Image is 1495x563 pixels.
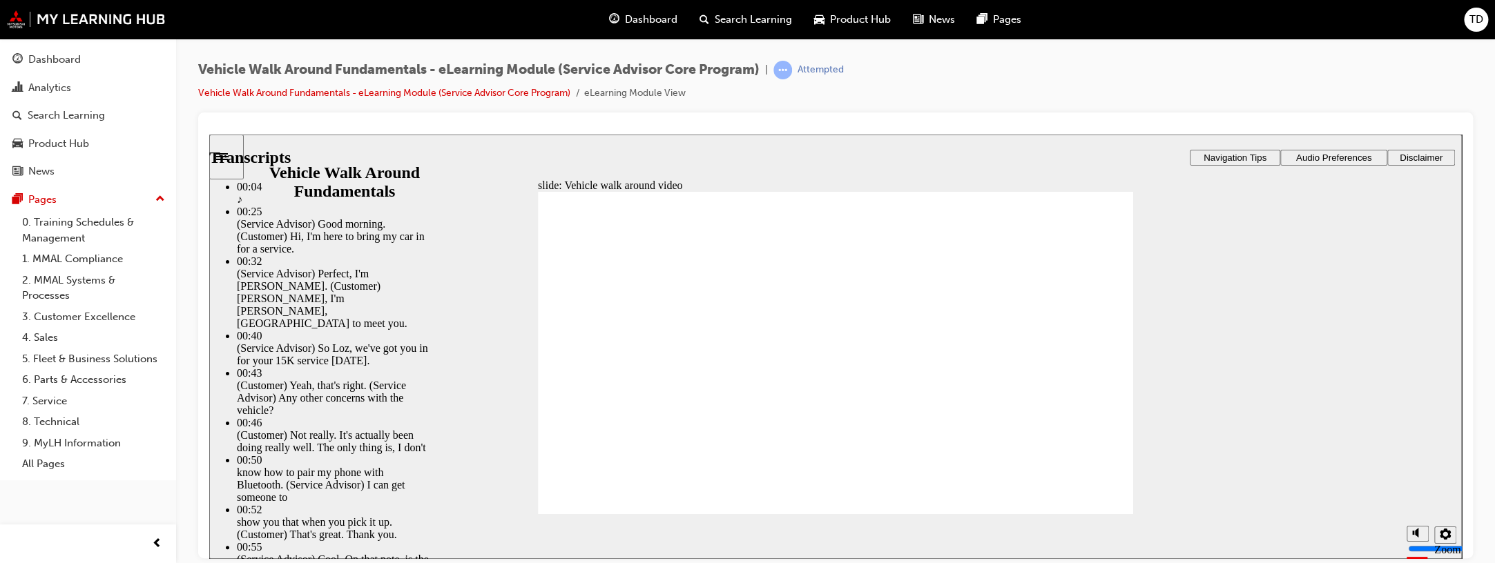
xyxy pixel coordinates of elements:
[803,6,902,34] a: car-iconProduct Hub
[12,54,23,66] span: guage-icon
[7,10,166,28] img: mmal
[966,6,1032,34] a: pages-iconPages
[765,62,768,78] span: |
[6,159,171,184] a: News
[17,306,171,328] a: 3. Customer Excellence
[198,62,760,78] span: Vehicle Walk Around Fundamentals - eLearning Module (Service Advisor Core Program)
[28,80,71,96] div: Analytics
[17,391,171,412] a: 7. Service
[12,138,23,150] span: car-icon
[17,248,171,270] a: 1. MMAL Compliance
[902,6,966,34] a: news-iconNews
[6,131,171,157] a: Product Hub
[6,75,171,101] a: Analytics
[598,6,688,34] a: guage-iconDashboard
[715,12,792,28] span: Search Learning
[17,453,171,475] a: All Pages
[913,11,923,28] span: news-icon
[625,12,677,28] span: Dashboard
[1464,8,1488,32] button: TD
[814,11,824,28] span: car-icon
[28,52,81,68] div: Dashboard
[6,187,171,213] button: Pages
[798,63,844,77] div: Attempted
[17,411,171,433] a: 8. Technical
[700,11,709,28] span: search-icon
[17,348,171,370] a: 5. Fleet & Business Solutions
[28,136,89,152] div: Product Hub
[6,44,171,187] button: DashboardAnalyticsSearch LearningProduct HubNews
[28,419,221,456] div: (Service Advisor) Cool. On that note, is the mobile number ending in '899' still your best contact?
[17,369,171,391] a: 6. Parts & Accessories
[688,6,803,34] a: search-iconSearch Learning
[584,86,686,101] li: eLearning Module View
[28,406,221,419] div: 00:55
[17,327,171,348] a: 4. Sales
[929,12,955,28] span: News
[28,192,57,208] div: Pages
[6,47,171,72] a: Dashboard
[155,190,165,208] span: up-icon
[28,382,221,406] div: show you that when you pick it up. (Customer) That's great. Thank you.
[28,108,105,124] div: Search Learning
[977,11,987,28] span: pages-icon
[773,61,792,79] span: learningRecordVerb_ATTEMPT-icon
[6,103,171,128] a: Search Learning
[993,12,1021,28] span: Pages
[17,270,171,306] a: 2. MMAL Systems & Processes
[198,87,570,99] a: Vehicle Walk Around Fundamentals - eLearning Module (Service Advisor Core Program)
[152,535,162,553] span: prev-icon
[830,12,891,28] span: Product Hub
[17,212,171,248] a: 0. Training Schedules & Management
[12,194,23,206] span: pages-icon
[12,82,23,95] span: chart-icon
[609,11,619,28] span: guage-icon
[12,166,23,178] span: news-icon
[28,164,55,179] div: News
[17,433,171,454] a: 9. MyLH Information
[1469,12,1483,28] span: TD
[12,110,22,122] span: search-icon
